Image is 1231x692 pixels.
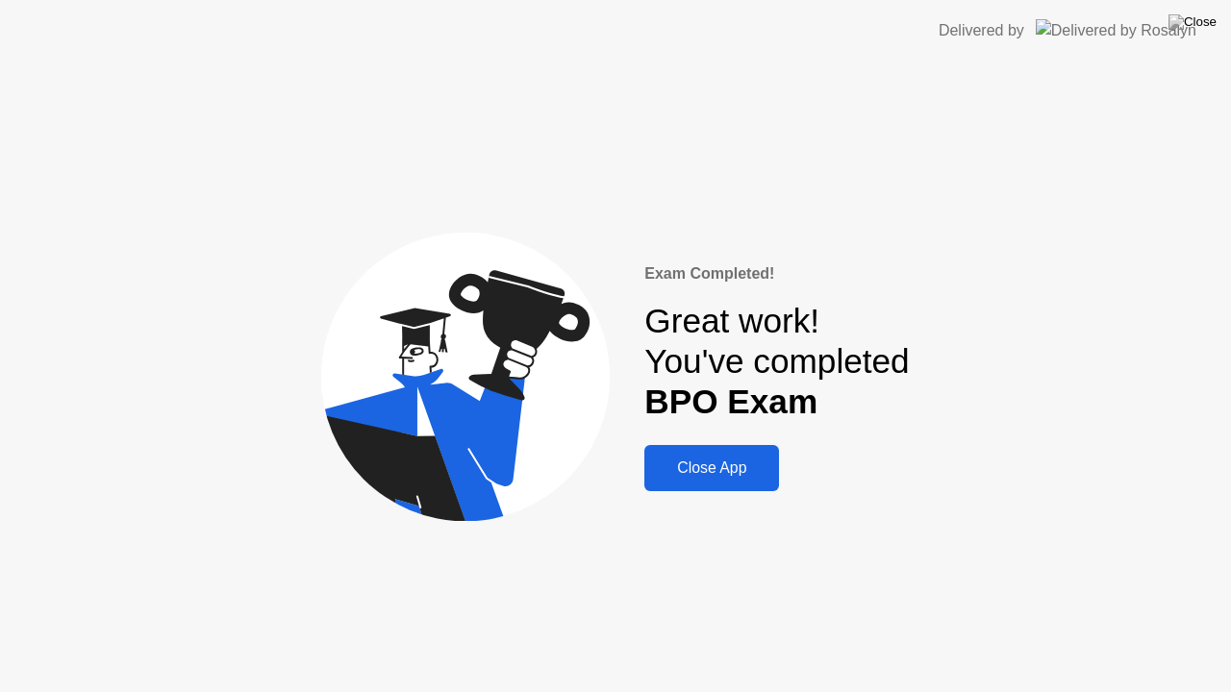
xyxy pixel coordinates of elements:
div: Close App [650,459,773,477]
div: Exam Completed! [644,262,909,285]
div: Delivered by [939,19,1024,42]
img: Delivered by Rosalyn [1036,19,1196,41]
div: Great work! You've completed [644,301,909,423]
img: Close [1168,14,1217,30]
button: Close App [644,445,779,491]
b: BPO Exam [644,383,817,420]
